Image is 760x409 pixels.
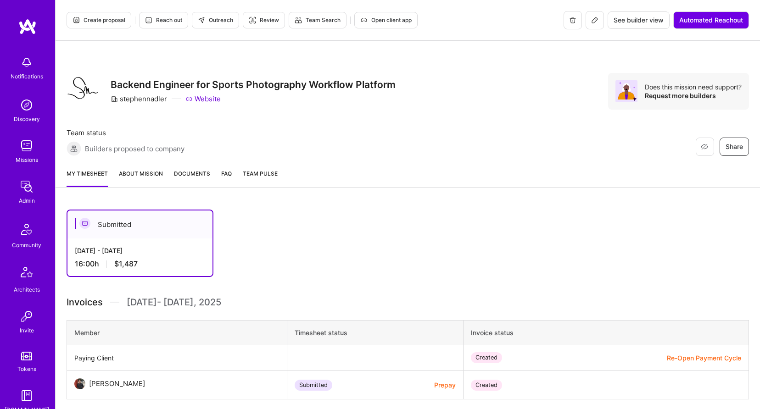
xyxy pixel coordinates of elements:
[110,295,119,309] img: Divider
[295,16,341,24] span: Team Search
[73,17,80,24] i: icon Proposal
[17,137,36,155] img: teamwork
[243,169,278,187] a: Team Pulse
[174,169,210,187] a: Documents
[85,144,184,154] span: Builders proposed to company
[463,321,749,345] th: Invoice status
[17,387,36,405] img: guide book
[67,321,287,345] th: Member
[74,378,85,389] img: User Avatar
[119,169,163,187] a: About Mission
[89,378,145,389] div: [PERSON_NAME]
[295,380,332,391] div: Submitted
[111,95,118,103] i: icon CompanyGray
[185,94,221,104] a: Website
[75,259,205,269] div: 16:00 h
[67,12,131,28] button: Create proposal
[679,16,743,25] span: Automated Reachout
[16,263,38,285] img: Architects
[16,155,38,165] div: Missions
[16,218,38,240] img: Community
[12,240,41,250] div: Community
[17,177,36,196] img: admin teamwork
[114,259,138,269] span: $1,487
[249,16,279,24] span: Review
[79,218,90,229] img: Submitted
[111,94,167,104] div: stephennadler
[360,16,412,24] span: Open client app
[67,295,103,309] span: Invoices
[192,12,239,28] button: Outreach
[139,12,188,28] button: Reach out
[20,326,34,335] div: Invite
[434,380,456,390] button: Prepay
[471,380,502,391] div: Created
[19,196,35,205] div: Admin
[21,352,32,360] img: tokens
[111,79,396,90] h3: Backend Engineer for Sports Photography Workflow Platform
[615,80,637,102] img: Avatar
[198,16,233,24] span: Outreach
[608,11,670,29] button: See builder view
[17,307,36,326] img: Invite
[354,12,418,28] button: Open client app
[73,16,125,24] span: Create proposal
[127,295,221,309] span: [DATE] - [DATE] , 2025
[645,91,742,100] div: Request more builders
[701,143,708,150] i: icon EyeClosed
[67,75,100,104] img: Company Logo
[243,170,278,177] span: Team Pulse
[18,18,37,35] img: logo
[720,138,749,156] button: Share
[667,353,741,363] button: Re-Open Payment Cycle
[614,16,664,25] span: See builder view
[289,12,346,28] button: Team Search
[67,345,287,371] td: Paying Client
[287,321,463,345] th: Timesheet status
[673,11,749,29] button: Automated Reachout
[67,210,212,238] div: Submitted
[243,12,285,28] button: Review
[145,16,182,24] span: Reach out
[174,169,210,178] span: Documents
[67,128,184,138] span: Team status
[67,141,81,156] img: Builders proposed to company
[17,96,36,114] img: discovery
[14,114,40,124] div: Discovery
[67,169,108,187] a: My timesheet
[645,83,742,91] div: Does this mission need support?
[11,72,43,81] div: Notifications
[249,17,256,24] i: icon Targeter
[17,53,36,72] img: bell
[75,246,205,255] div: [DATE] - [DATE]
[471,352,502,363] div: Created
[14,285,40,294] div: Architects
[726,142,743,151] span: Share
[17,364,36,374] div: Tokens
[221,169,232,187] a: FAQ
